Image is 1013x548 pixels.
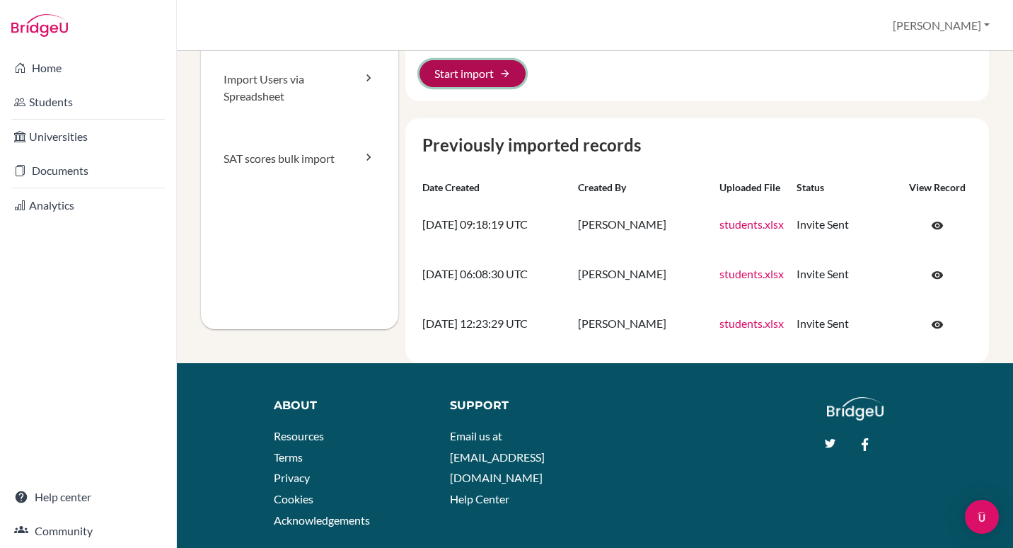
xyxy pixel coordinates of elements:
[274,450,303,464] a: Terms
[827,397,884,421] img: logo_white@2x-f4f0deed5e89b7ecb1c2cc34c3e3d731f90f0f143d5ea2071677605dd97b5244.png
[572,200,714,250] td: [PERSON_NAME]
[3,517,173,545] a: Community
[3,191,173,219] a: Analytics
[419,60,526,87] button: Start import
[3,122,173,151] a: Universities
[450,429,545,484] a: Email us at [EMAIL_ADDRESS][DOMAIN_NAME]
[417,200,572,250] td: [DATE] 09:18:19 UTC
[965,500,999,534] div: Open Intercom Messenger
[274,397,419,414] div: About
[719,267,784,280] a: students.xlsx
[417,299,572,349] td: [DATE] 12:23:29 UTC
[201,48,398,127] a: Import Users via Spreadsheet
[274,429,324,443] a: Resources
[897,175,978,200] th: View record
[931,219,944,232] span: visibility
[274,471,310,484] a: Privacy
[3,483,173,511] a: Help center
[791,200,897,250] td: Invite Sent
[450,492,509,506] a: Help Center
[274,513,370,527] a: Acknowledgements
[274,492,313,506] a: Cookies
[931,319,944,331] span: visibility
[3,54,173,82] a: Home
[791,250,897,299] td: Invite Sent
[499,68,511,79] span: arrow_forward
[791,175,897,200] th: Status
[791,299,897,349] td: Invite Sent
[916,311,959,338] a: Click to open the record on its current state
[714,175,792,200] th: Uploaded file
[417,132,978,158] caption: Previously imported records
[11,14,68,37] img: Bridge-U
[417,250,572,299] td: [DATE] 06:08:30 UTC
[3,88,173,116] a: Students
[201,127,398,190] a: SAT scores bulk import
[450,397,581,414] div: Support
[572,299,714,349] td: [PERSON_NAME]
[886,12,996,39] button: [PERSON_NAME]
[572,250,714,299] td: [PERSON_NAME]
[931,269,944,282] span: visibility
[916,212,959,239] a: Click to open the record on its current state
[916,261,959,288] a: Click to open the record on its current state
[417,175,572,200] th: Date created
[719,316,784,330] a: students.xlsx
[3,156,173,185] a: Documents
[572,175,714,200] th: Created by
[719,217,784,231] a: students.xlsx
